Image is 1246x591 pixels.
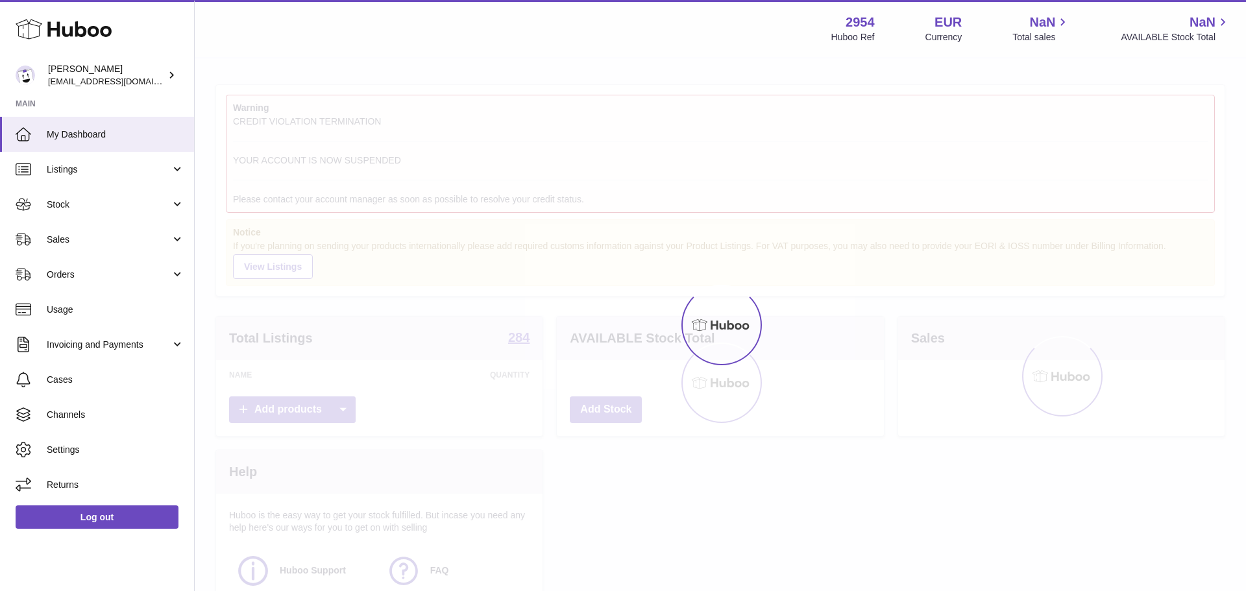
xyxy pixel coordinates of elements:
[47,163,171,176] span: Listings
[1121,14,1230,43] a: NaN AVAILABLE Stock Total
[934,14,962,31] strong: EUR
[1029,14,1055,31] span: NaN
[47,304,184,316] span: Usage
[47,444,184,456] span: Settings
[831,31,875,43] div: Huboo Ref
[47,234,171,246] span: Sales
[47,199,171,211] span: Stock
[1012,14,1070,43] a: NaN Total sales
[16,505,178,529] a: Log out
[47,128,184,141] span: My Dashboard
[47,269,171,281] span: Orders
[1012,31,1070,43] span: Total sales
[48,63,165,88] div: [PERSON_NAME]
[47,409,184,421] span: Channels
[48,76,191,86] span: [EMAIL_ADDRESS][DOMAIN_NAME]
[925,31,962,43] div: Currency
[47,339,171,351] span: Invoicing and Payments
[846,14,875,31] strong: 2954
[1190,14,1215,31] span: NaN
[1121,31,1230,43] span: AVAILABLE Stock Total
[16,66,35,85] img: internalAdmin-2954@internal.huboo.com
[47,374,184,386] span: Cases
[47,479,184,491] span: Returns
